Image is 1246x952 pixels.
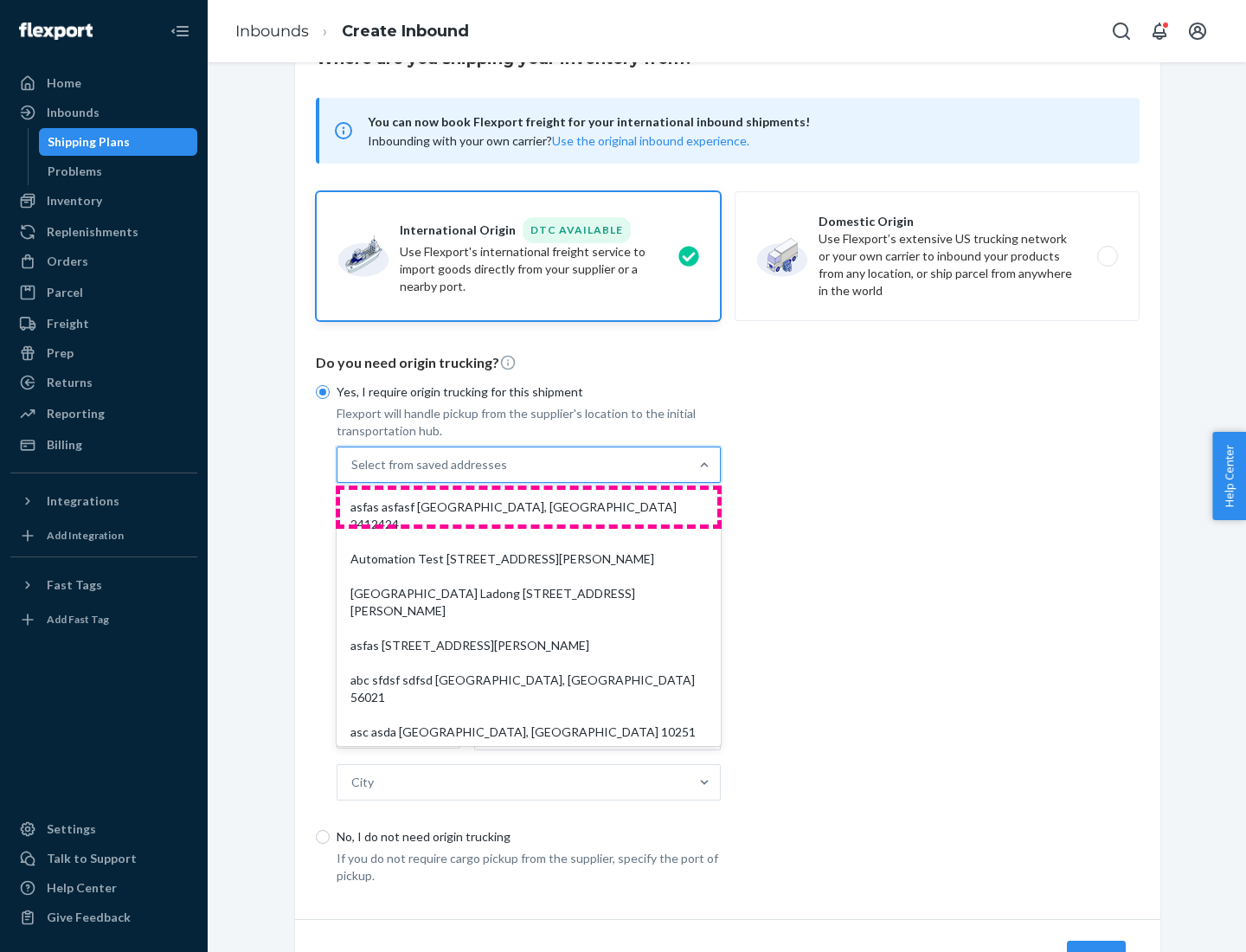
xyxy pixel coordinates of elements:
div: Select from saved addresses [351,456,507,473]
a: Problems [39,158,198,185]
a: Add Integration [10,522,197,550]
button: Integrations [10,487,197,515]
div: Returns [47,374,93,391]
a: Billing [10,431,197,459]
button: Fast Tags [10,571,197,599]
a: Add Fast Tag [10,606,197,634]
ol: breadcrumbs [222,6,483,57]
div: Inbounds [47,104,100,121]
input: No, I do not need origin trucking [316,830,330,844]
a: Prep [10,339,197,367]
div: Problems [48,163,102,180]
span: Inbounding with your own carrier? [368,133,749,148]
a: Orders [10,248,197,275]
a: Help Center [10,874,197,902]
div: Parcel [47,284,83,301]
p: Do you need origin trucking? [316,353,1140,373]
div: Settings [47,820,96,838]
img: Flexport logo [19,23,93,40]
span: You can now book Flexport freight for your international inbound shipments! [368,112,1119,132]
div: asfas [STREET_ADDRESS][PERSON_NAME] [340,628,717,663]
div: asfas asfasf [GEOGRAPHIC_DATA], [GEOGRAPHIC_DATA] 2412424 [340,490,717,542]
div: Orders [47,253,88,270]
button: Give Feedback [10,904,197,931]
p: No, I do not need origin trucking [337,828,721,846]
div: Integrations [47,492,119,510]
a: Inbounds [235,22,309,41]
button: Open notifications [1142,14,1177,48]
input: Yes, I require origin trucking for this shipment [316,385,330,399]
div: Give Feedback [47,909,131,926]
div: Help Center [47,879,117,897]
div: Automation Test [STREET_ADDRESS][PERSON_NAME] [340,542,717,576]
button: Close Navigation [163,14,197,48]
div: Replenishments [47,223,138,241]
div: City [351,774,374,791]
a: Home [10,69,197,97]
div: Billing [47,436,82,453]
a: Parcel [10,279,197,306]
a: Shipping Plans [39,128,198,156]
p: Flexport will handle pickup from the supplier's location to the initial transportation hub. [337,405,721,440]
div: Add Integration [47,528,124,543]
a: Freight [10,310,197,338]
div: Add Fast Tag [47,612,109,627]
button: Help Center [1212,432,1246,520]
div: Prep [47,344,74,362]
a: Inventory [10,187,197,215]
div: abc sfdsf sdfsd [GEOGRAPHIC_DATA], [GEOGRAPHIC_DATA] 56021 [340,663,717,715]
div: asc asda [GEOGRAPHIC_DATA], [GEOGRAPHIC_DATA] 10251 [340,715,717,749]
div: Reporting [47,405,105,422]
div: Inventory [47,192,102,209]
button: Use the original inbound experience. [552,132,749,150]
div: [GEOGRAPHIC_DATA] Ladong [STREET_ADDRESS][PERSON_NAME] [340,576,717,628]
a: Inbounds [10,99,197,126]
p: Yes, I require origin trucking for this shipment [337,383,721,401]
div: Talk to Support [47,850,137,867]
a: Create Inbound [342,22,469,41]
a: Settings [10,815,197,843]
p: If you do not require cargo pickup from the supplier, specify the port of pickup. [337,850,721,884]
button: Open Search Box [1104,14,1139,48]
div: Freight [47,315,89,332]
div: Home [47,74,81,92]
a: Talk to Support [10,845,197,872]
a: Returns [10,369,197,396]
button: Open account menu [1180,14,1215,48]
div: Shipping Plans [48,133,130,151]
a: Reporting [10,400,197,428]
div: Fast Tags [47,576,102,594]
a: Replenishments [10,218,197,246]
